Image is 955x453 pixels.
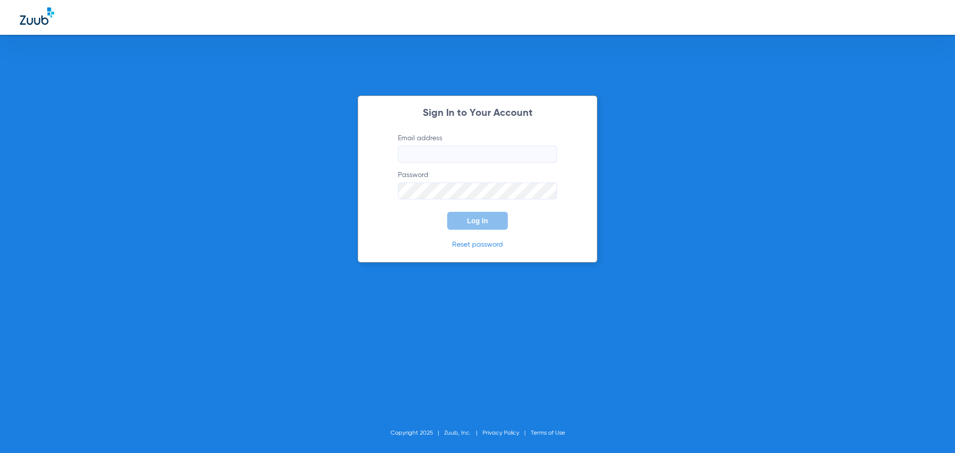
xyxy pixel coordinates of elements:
h2: Sign In to Your Account [383,108,572,118]
input: Email address [398,146,557,163]
li: Copyright 2025 [390,428,444,438]
a: Terms of Use [531,430,565,436]
li: Zuub, Inc. [444,428,482,438]
button: Log In [447,212,508,230]
label: Email address [398,133,557,163]
input: Password [398,182,557,199]
span: Log In [467,217,488,225]
label: Password [398,170,557,199]
a: Reset password [452,241,503,248]
img: Zuub Logo [20,7,54,25]
a: Privacy Policy [482,430,519,436]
